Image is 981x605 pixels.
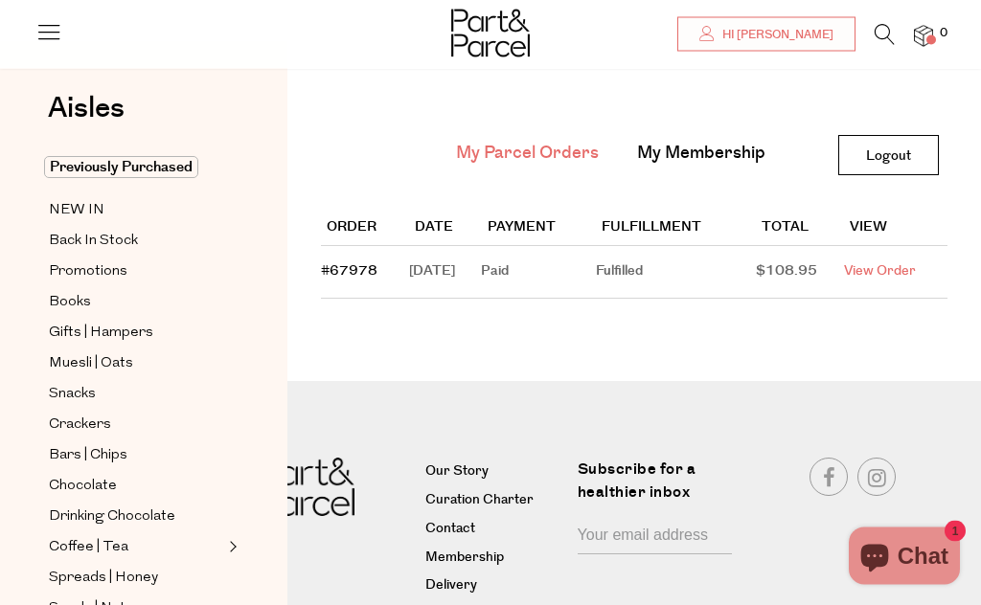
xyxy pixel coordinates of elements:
td: [DATE] [409,247,481,300]
a: Aisles [48,94,125,142]
a: Promotions [49,259,223,283]
th: Date [409,212,481,247]
a: Crackers [49,413,223,437]
a: Spreads | Honey [49,566,223,590]
span: Spreads | Honey [49,567,158,590]
span: 0 [935,25,952,42]
span: Hi [PERSON_NAME] [718,27,833,43]
a: Gifts | Hampers [49,321,223,345]
a: Previously Purchased [49,156,223,179]
a: Membership [425,548,563,571]
inbox-online-store-chat: Shopify online store chat [843,527,966,590]
a: Bars | Chips [49,443,223,467]
a: My Membership [637,142,765,167]
a: Contact [425,519,563,542]
span: Promotions [49,260,127,283]
a: Muesli | Oats [49,351,223,375]
span: Coffee | Tea [49,536,128,559]
td: Paid [481,247,596,300]
img: Part&Parcel [451,10,530,57]
a: Drinking Chocolate [49,504,223,528]
th: Order [321,212,409,247]
span: Muesli | Oats [49,352,133,375]
img: Part&Parcel [259,459,354,517]
th: Fulfillment [596,212,756,247]
a: Back In Stock [49,229,223,253]
td: $108.95 [756,247,844,300]
input: Your email address [578,519,733,555]
a: Logout [838,136,939,176]
a: Chocolate [49,474,223,498]
a: Hi [PERSON_NAME] [677,17,856,52]
th: Payment [481,212,596,247]
span: Snacks [49,383,96,406]
span: Back In Stock [49,230,138,253]
span: NEW IN [49,199,104,222]
span: Chocolate [49,475,117,498]
a: My Parcel Orders [456,142,599,167]
label: Subscribe for a healthier inbox [578,459,744,519]
span: Previously Purchased [44,156,198,178]
a: Curation Charter [425,490,563,513]
span: Aisles [48,87,125,129]
a: Coffee | Tea [49,535,223,559]
a: #67978 [321,262,377,281]
td: Fulfilled [596,247,756,300]
a: Delivery [425,575,563,598]
span: Bars | Chips [49,444,127,467]
a: Our Story [425,461,563,484]
span: Crackers [49,414,111,437]
a: 0 [914,26,933,46]
a: View Order [844,262,916,281]
button: Expand/Collapse Coffee | Tea [224,535,238,558]
th: View [844,212,947,247]
a: NEW IN [49,198,223,222]
span: Drinking Chocolate [49,505,175,528]
a: Books [49,290,223,314]
span: Books [49,291,91,314]
a: Snacks [49,382,223,406]
th: Total [756,212,844,247]
span: Gifts | Hampers [49,322,153,345]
